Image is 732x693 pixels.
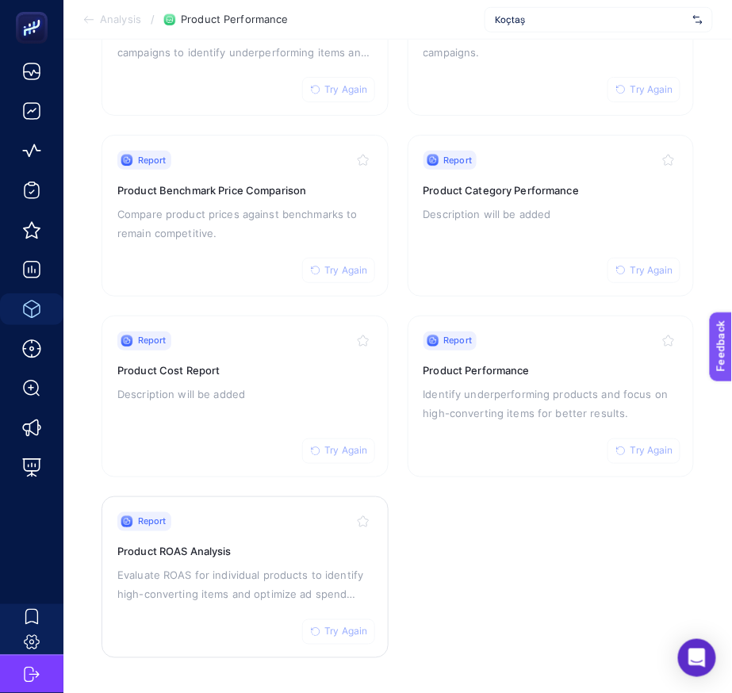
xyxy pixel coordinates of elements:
[444,154,473,167] span: Report
[325,445,368,458] span: Try Again
[302,258,375,283] button: Try Again
[117,182,373,198] h3: Product Benchmark Price Comparison
[444,335,473,347] span: Report
[102,496,389,658] a: ReportTry AgainProduct ROAS AnalysisEvaluate ROAS for individual products to identify high-conver...
[607,77,680,102] button: Try Again
[151,13,155,25] span: /
[423,205,679,224] p: Description will be added
[138,515,167,528] span: Report
[423,385,679,423] p: Identify underperforming products and focus on high-converting items for better results.
[423,182,679,198] h3: Product Category Performance
[630,445,673,458] span: Try Again
[302,438,375,464] button: Try Again
[138,154,167,167] span: Report
[117,385,373,404] p: Description will be added
[117,205,373,243] p: Compare product prices against benchmarks to remain competitive.
[117,24,373,62] p: Assess product ad performance in Meta campaigns to identify underperforming items and potential p...
[693,12,703,28] img: svg%3e
[325,264,368,277] span: Try Again
[630,83,673,96] span: Try Again
[100,13,141,26] span: Analysis
[607,258,680,283] button: Try Again
[607,438,680,464] button: Try Again
[423,24,679,62] p: Enhance product performance insights in PMax campaigns.
[325,626,368,638] span: Try Again
[408,135,695,297] a: ReportTry AgainProduct Category PerformanceDescription will be added
[181,13,288,26] span: Product Performance
[423,363,679,379] h3: Product Performance
[495,13,687,26] span: Koçtaş
[117,363,373,379] h3: Product Cost Report
[408,316,695,477] a: ReportTry AgainProduct PerformanceIdentify underperforming products and focus on high-converting ...
[138,335,167,347] span: Report
[117,544,373,560] h3: Product ROAS Analysis
[117,566,373,604] p: Evaluate ROAS for individual products to identify high-converting items and optimize ad spend all...
[10,5,60,17] span: Feedback
[302,619,375,645] button: Try Again
[302,77,375,102] button: Try Again
[678,639,716,677] div: Open Intercom Messenger
[325,83,368,96] span: Try Again
[102,135,389,297] a: ReportTry AgainProduct Benchmark Price ComparisonCompare product prices against benchmarks to rem...
[102,316,389,477] a: ReportTry AgainProduct Cost ReportDescription will be added
[630,264,673,277] span: Try Again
